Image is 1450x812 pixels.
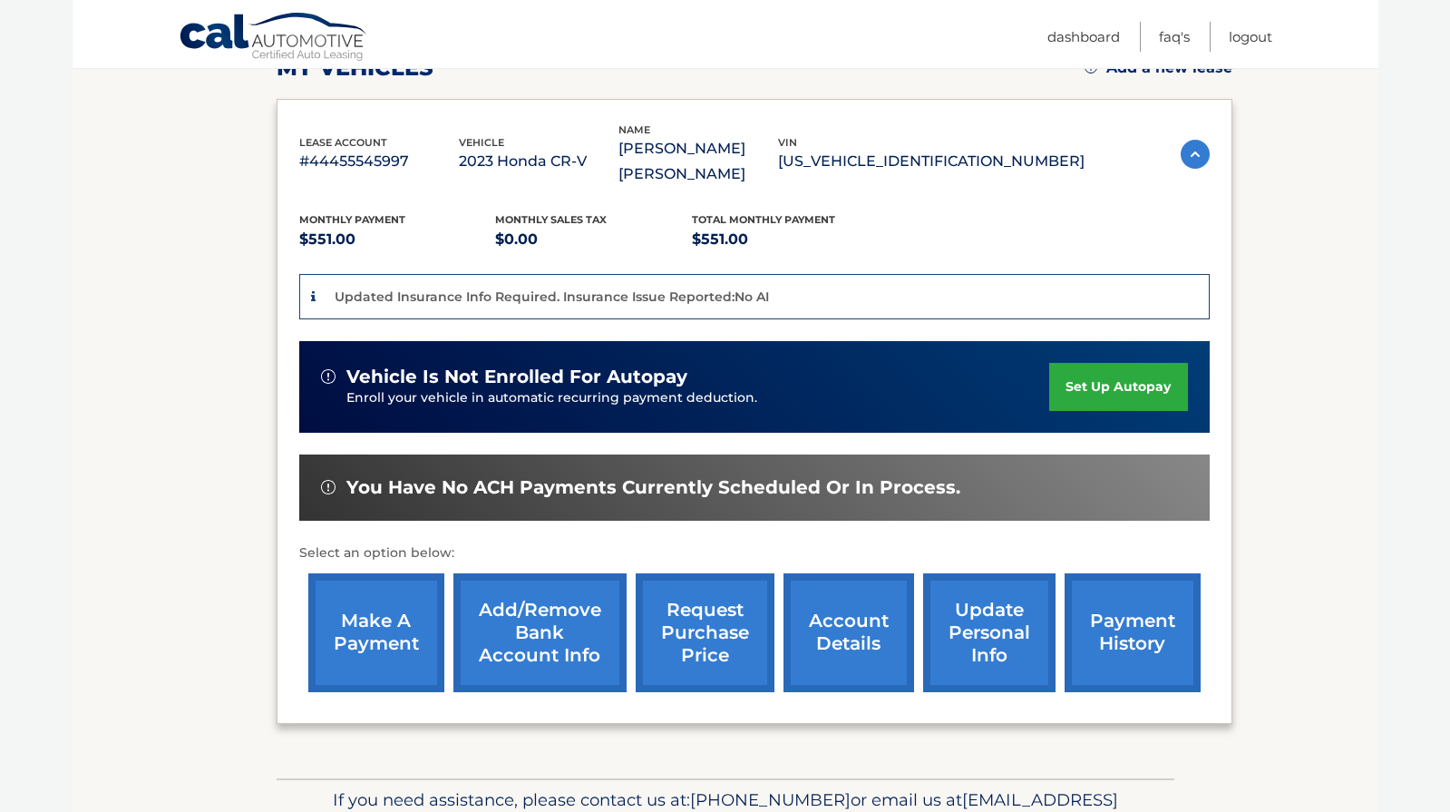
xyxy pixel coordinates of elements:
span: vin [778,136,797,149]
img: alert-white.svg [321,369,336,384]
span: Total Monthly Payment [692,213,835,226]
p: Select an option below: [299,543,1210,564]
span: Monthly Payment [299,213,405,226]
a: update personal info [923,573,1056,692]
a: account details [783,573,914,692]
p: $551.00 [692,227,889,252]
span: lease account [299,136,387,149]
a: Add/Remove bank account info [453,573,627,692]
a: FAQ's [1159,22,1190,52]
a: Cal Automotive [179,12,369,64]
img: accordion-active.svg [1181,140,1210,169]
p: Enroll your vehicle in automatic recurring payment deduction. [346,388,1050,408]
a: make a payment [308,573,444,692]
p: $0.00 [495,227,692,252]
a: set up autopay [1049,363,1187,411]
p: [US_VEHICLE_IDENTIFICATION_NUMBER] [778,149,1085,174]
a: Logout [1229,22,1272,52]
p: #44455545997 [299,149,459,174]
span: vehicle [459,136,504,149]
span: You have no ACH payments currently scheduled or in process. [346,476,960,499]
p: 2023 Honda CR-V [459,149,618,174]
span: name [618,123,650,136]
p: $551.00 [299,227,496,252]
a: request purchase price [636,573,774,692]
p: Updated Insurance Info Required. Insurance Issue Reported:No AI [335,289,769,305]
img: alert-white.svg [321,480,336,494]
span: [PHONE_NUMBER] [690,789,851,810]
p: [PERSON_NAME] [PERSON_NAME] [618,136,778,187]
a: payment history [1065,573,1201,692]
span: vehicle is not enrolled for autopay [346,366,687,388]
a: Dashboard [1047,22,1120,52]
span: Monthly sales Tax [495,213,607,226]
